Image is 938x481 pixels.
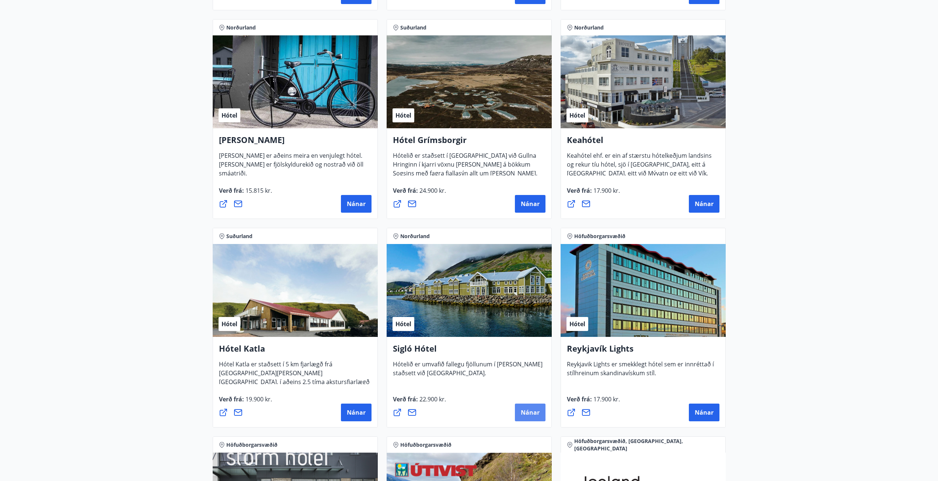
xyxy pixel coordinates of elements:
span: Reykjavik Lights er smekklegt hótel sem er innréttað í stílhreinum skandinavískum stíl. [567,360,714,383]
button: Nánar [341,195,372,213]
span: [PERSON_NAME] er aðeins meira en venjulegt hótel. [PERSON_NAME] er fjölskyldurekið og nostrað við... [219,151,363,183]
h4: Hótel Grímsborgir [393,134,545,151]
span: Hótel [569,111,585,119]
span: Hótelið er umvafið fallegu fjöllunum í [PERSON_NAME] staðsett við [GEOGRAPHIC_DATA]. [393,360,543,383]
h4: Reykjavík Lights [567,343,719,360]
span: Hótel Katla er staðsett í 5 km fjarlægð frá [GEOGRAPHIC_DATA][PERSON_NAME][GEOGRAPHIC_DATA], í að... [219,360,370,401]
span: Verð frá : [219,395,272,409]
span: Norðurland [226,24,256,31]
span: Norðurland [400,233,430,240]
span: Verð frá : [393,187,446,201]
span: Hótel [395,320,411,328]
span: 15.815 kr. [244,187,272,195]
span: 22.900 kr. [418,395,446,403]
h4: Hótel Katla [219,343,372,360]
span: Verð frá : [393,395,446,409]
span: Nánar [347,200,366,208]
span: Nánar [695,408,714,416]
span: Suðurland [226,233,252,240]
span: Nánar [521,200,540,208]
span: 17.900 kr. [592,395,620,403]
span: 17.900 kr. [592,187,620,195]
h4: Sigló Hótel [393,343,545,360]
button: Nánar [689,195,719,213]
span: Verð frá : [567,187,620,201]
span: Höfuðborgarsvæðið [226,441,278,449]
button: Nánar [515,404,545,421]
button: Nánar [341,404,372,421]
span: Verð frá : [567,395,620,409]
span: Höfuðborgarsvæðið [400,441,451,449]
span: Nánar [695,200,714,208]
span: Höfuðborgarsvæðið [574,233,625,240]
span: Keahótel ehf. er ein af stærstu hótelkeðjum landsins og rekur tíu hótel, sjö í [GEOGRAPHIC_DATA],... [567,151,712,201]
span: Höfuðborgarsvæðið, [GEOGRAPHIC_DATA], [GEOGRAPHIC_DATA] [574,438,719,452]
h4: [PERSON_NAME] [219,134,372,151]
span: 19.900 kr. [244,395,272,403]
span: Hótelið er staðsett í [GEOGRAPHIC_DATA] við Gullna Hringinn í kjarri vöxnu [PERSON_NAME] á bökkum... [393,151,537,201]
span: Hótel [222,320,237,328]
span: Nánar [347,408,366,416]
span: 24.900 kr. [418,187,446,195]
span: Verð frá : [219,187,272,201]
span: Hótel [569,320,585,328]
span: Suðurland [400,24,426,31]
span: Norðurland [574,24,604,31]
span: Hótel [395,111,411,119]
button: Nánar [515,195,545,213]
span: Nánar [521,408,540,416]
h4: Keahótel [567,134,719,151]
span: Hótel [222,111,237,119]
button: Nánar [689,404,719,421]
